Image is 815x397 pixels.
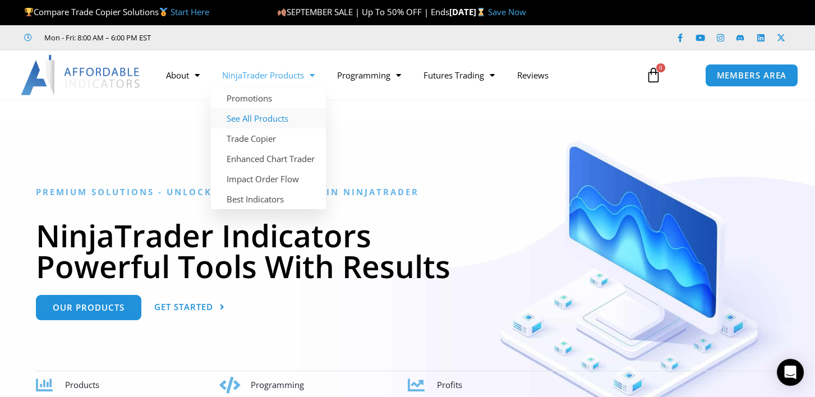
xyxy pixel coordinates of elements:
a: Save Now [488,6,526,17]
a: Trade Copier [211,128,326,149]
a: Impact Order Flow [211,169,326,189]
a: Get Started [154,295,225,320]
span: MEMBERS AREA [717,71,787,80]
a: MEMBERS AREA [705,64,799,87]
a: Enhanced Chart Trader [211,149,326,169]
a: 0 [629,59,678,91]
span: Programming [251,379,304,390]
div: Open Intercom Messenger [777,359,804,386]
a: Futures Trading [412,62,506,88]
a: Promotions [211,88,326,108]
a: Start Here [171,6,209,17]
span: Get Started [154,303,213,311]
img: 🍂 [278,8,286,16]
span: 0 [656,63,665,72]
a: Best Indicators [211,189,326,209]
ul: NinjaTrader Products [211,88,326,209]
span: Compare Trade Copier Solutions [24,6,209,17]
a: Reviews [506,62,560,88]
span: Mon - Fri: 8:00 AM – 6:00 PM EST [42,31,151,44]
img: 🏆 [25,8,33,16]
a: Our Products [36,295,141,320]
iframe: Customer reviews powered by Trustpilot [167,32,335,43]
img: 🥇 [159,8,168,16]
span: Profits [437,379,462,390]
a: About [155,62,211,88]
a: Programming [326,62,412,88]
a: NinjaTrader Products [211,62,326,88]
h6: Premium Solutions - Unlocking the Potential in NinjaTrader [36,187,779,197]
strong: [DATE] [449,6,488,17]
h1: NinjaTrader Indicators Powerful Tools With Results [36,220,779,281]
span: Products [65,379,99,390]
img: ⌛ [477,8,485,16]
a: See All Products [211,108,326,128]
nav: Menu [155,62,636,88]
span: Our Products [53,303,125,312]
img: LogoAI | Affordable Indicators – NinjaTrader [21,55,141,95]
span: SEPTEMBER SALE | Up To 50% OFF | Ends [277,6,449,17]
